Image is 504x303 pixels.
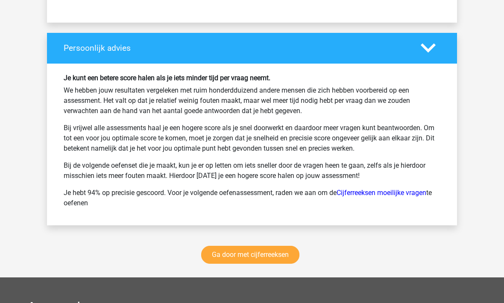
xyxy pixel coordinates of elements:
[201,246,299,264] a: Ga door met cijferreeksen
[64,74,440,82] h6: Je kunt een betere score halen als je iets minder tijd per vraag neemt.
[337,189,426,197] a: Cijferreeksen moeilijke vragen
[64,43,408,53] h4: Persoonlijk advies
[64,188,440,208] p: Je hebt 94% op precisie gescoord. Voor je volgende oefenassessment, raden we aan om de te oefenen
[64,160,440,181] p: Bij de volgende oefenset die je maakt, kun je er op letten om iets sneller door de vragen heen te...
[64,123,440,154] p: Bij vrijwel alle assessments haal je een hogere score als je snel doorwerkt en daardoor meer vrag...
[64,85,440,116] p: We hebben jouw resultaten vergeleken met ruim honderdduizend andere mensen die zich hebben voorbe...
